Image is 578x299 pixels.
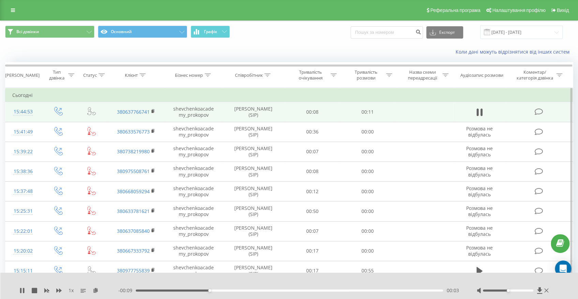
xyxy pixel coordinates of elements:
td: 00:00 [340,182,395,201]
span: Реферальна програма [430,8,480,13]
div: 15:41:49 [12,125,34,139]
button: Експорт [426,26,463,39]
span: 1 x [69,287,74,294]
td: [PERSON_NAME] (SIP) [222,201,284,221]
span: Розмова не відбулась [466,185,493,198]
a: 380977755839 [117,267,150,274]
div: Бізнес номер [175,72,203,78]
td: 00:17 [284,261,340,281]
td: [PERSON_NAME] (SIP) [222,182,284,201]
td: 00:00 [340,221,395,241]
td: Сьогодні [5,88,573,102]
td: shevchenkoacademy_prokopov [165,201,222,221]
a: Коли дані можуть відрізнятися вiд інших систем [456,48,573,55]
div: [PERSON_NAME] [5,72,40,78]
div: 15:44:53 [12,105,34,118]
a: 380633781621 [117,208,150,214]
div: Тип дзвінка [47,69,66,81]
td: shevchenkoacademy_prokopov [165,221,222,241]
div: 15:38:36 [12,165,34,178]
div: Статус [83,72,97,78]
td: shevchenkoacademy_prokopov [165,102,222,122]
div: Тривалість очікування [292,69,329,81]
div: Accessibility label [507,289,509,292]
span: Розмова не відбулась [466,205,493,217]
td: [PERSON_NAME] (SIP) [222,122,284,142]
div: 15:15:11 [12,264,34,277]
td: 00:36 [284,122,340,142]
a: 380633576773 [117,128,150,135]
div: 15:37:48 [12,185,34,198]
td: 00:00 [340,122,395,142]
div: 15:22:01 [12,225,34,238]
td: 00:00 [340,142,395,161]
input: Пошук за номером [351,26,423,39]
span: Розмова не відбулась [466,225,493,237]
button: Графік [191,26,230,38]
td: 00:07 [284,142,340,161]
div: 15:39:22 [12,145,34,158]
td: 00:00 [340,241,395,261]
td: 00:08 [284,102,340,122]
div: Тривалість розмови [348,69,384,81]
div: Коментар/категорія дзвінка [515,69,554,81]
td: [PERSON_NAME] (SIP) [222,241,284,261]
td: 00:07 [284,221,340,241]
div: Співробітник [235,72,263,78]
td: shevchenkoacademy_prokopov [165,261,222,281]
span: Розмова не відбулась [466,165,493,177]
a: 380637085840 [117,228,150,234]
div: Open Intercom Messenger [555,260,571,277]
td: 00:17 [284,241,340,261]
div: Аудіозапис розмови [460,72,503,78]
td: 00:50 [284,201,340,221]
span: Всі дзвінки [16,29,39,34]
div: 15:25:31 [12,204,34,218]
td: shevchenkoacademy_prokopov [165,161,222,181]
button: Основний [98,26,187,38]
button: Всі дзвінки [5,26,94,38]
td: [PERSON_NAME] (SIP) [222,142,284,161]
a: 380667333792 [117,247,150,254]
div: Назва схеми переадресації [404,69,441,81]
td: 00:55 [340,261,395,281]
div: Accessibility label [208,289,211,292]
a: 380637766741 [117,109,150,115]
td: 00:08 [284,161,340,181]
a: 380668059294 [117,188,150,195]
td: shevchenkoacademy_prokopov [165,142,222,161]
div: Клієнт [125,72,138,78]
span: 00:03 [446,287,459,294]
td: [PERSON_NAME] (SIP) [222,221,284,241]
td: shevchenkoacademy_prokopov [165,122,222,142]
span: Розмова не відбулась [466,125,493,138]
td: [PERSON_NAME] (SIP) [222,161,284,181]
div: 15:20:02 [12,244,34,258]
td: [PERSON_NAME] (SIP) [222,102,284,122]
td: shevchenkoacademy_prokopov [165,182,222,201]
td: 00:00 [340,201,395,221]
td: 00:12 [284,182,340,201]
td: [PERSON_NAME] (SIP) [222,261,284,281]
td: 00:00 [340,161,395,181]
span: Графік [204,29,217,34]
span: Розмова не відбулась [466,145,493,158]
a: 380975508761 [117,168,150,174]
td: shevchenkoacademy_prokopov [165,241,222,261]
span: - 00:09 [118,287,136,294]
td: 00:11 [340,102,395,122]
span: Розмова не відбулась [466,244,493,257]
a: 380738219980 [117,148,150,155]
